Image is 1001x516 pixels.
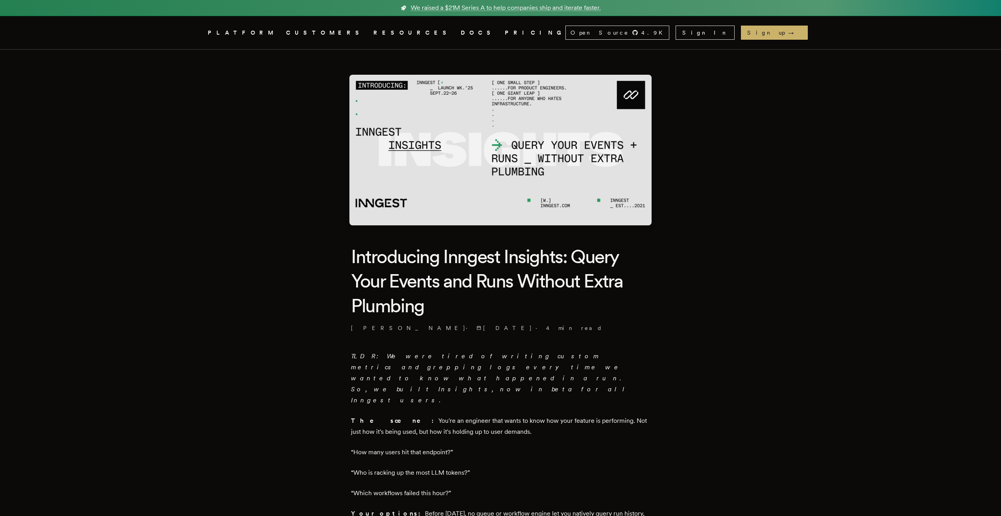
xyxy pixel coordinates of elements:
[286,28,364,38] a: CUSTOMERS
[461,28,495,38] a: DOCS
[546,324,602,332] span: 4 min read
[788,29,802,37] span: →
[741,26,808,40] a: Sign up
[373,28,451,38] button: RESOURCES
[351,417,438,424] strong: The scene:
[351,467,650,478] p: “Who is racking up the most LLM tokens?”
[186,16,815,49] nav: Global
[505,28,565,38] a: PRICING
[411,3,601,13] span: We raised a $21M Series A to help companies ship and iterate faster.
[571,29,629,37] span: Open Source
[476,324,532,332] span: [DATE]
[208,28,277,38] button: PLATFORM
[351,324,650,332] p: [PERSON_NAME] · ·
[351,488,650,499] p: “Which workflows failed this hour?”
[351,447,650,458] p: “How many users hit that endpoint?”
[349,75,652,225] img: Featured image for Introducing Inngest Insights: Query Your Events and Runs Without Extra Plumbin...
[641,29,667,37] span: 4.9 K
[351,244,650,318] h1: Introducing Inngest Insights: Query Your Events and Runs Without Extra Plumbing
[676,26,735,40] a: Sign In
[351,415,650,437] p: You're an engineer that wants to know how your feature is performing. Not just how it's being use...
[351,352,630,404] em: TLDR: We were tired of writing custom metrics and grepping logs every time we wanted to know what...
